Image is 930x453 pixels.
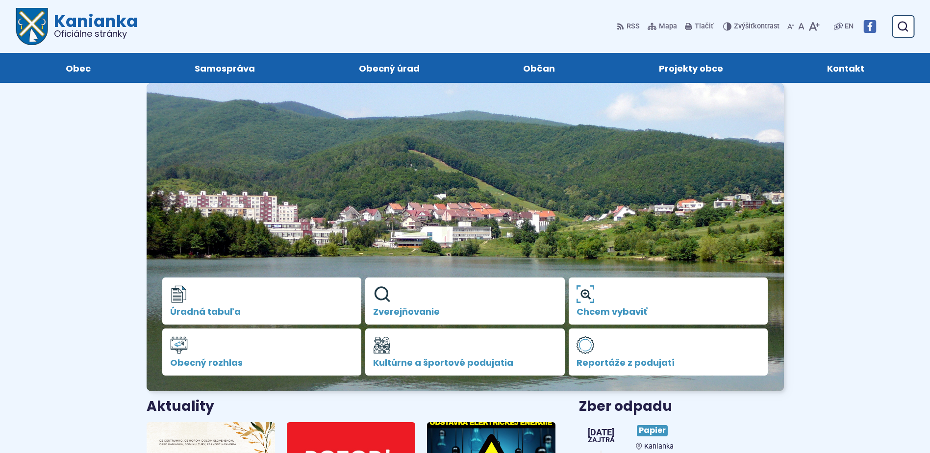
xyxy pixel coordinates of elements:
button: Nastaviť pôvodnú veľkosť písma [796,16,806,37]
span: [DATE] [588,428,615,437]
a: Občan [481,53,598,83]
a: Obecný úrad [317,53,462,83]
span: Oficiálne stránky [54,29,138,38]
a: Kontakt [785,53,906,83]
h1: Kanianka [48,13,138,38]
span: Reportáže z podujatí [577,358,760,368]
button: Zvýšiťkontrast [723,16,781,37]
span: Projekty obce [659,53,723,83]
span: Obec [66,53,91,83]
span: Občan [523,53,555,83]
a: Chcem vybaviť [569,277,768,325]
span: Zverejňovanie [373,307,557,317]
span: EN [845,21,854,32]
a: RSS [617,16,642,37]
a: Projekty obce [617,53,765,83]
a: Úradná tabuľa [162,277,362,325]
span: kontrast [734,23,779,31]
img: Prejsť na domovskú stránku [16,8,48,45]
a: Logo Kanianka, prejsť na domovskú stránku. [16,8,138,45]
span: Tlačiť [695,23,713,31]
a: Reportáže z podujatí [569,328,768,376]
span: Kanianka [644,442,674,451]
a: Obec [24,53,133,83]
a: Kultúrne a športové podujatia [365,328,565,376]
button: Zväčšiť veľkosť písma [806,16,822,37]
a: EN [843,21,855,32]
span: Chcem vybaviť [577,307,760,317]
span: Zajtra [588,437,615,444]
h3: Aktuality [147,399,214,414]
a: Samospráva [152,53,297,83]
span: Obecný rozhlas [170,358,354,368]
span: Kontakt [827,53,864,83]
span: Papier [637,425,668,436]
span: Mapa [659,21,677,32]
h3: Zber odpadu [579,399,783,414]
span: Samospráva [195,53,255,83]
a: Papier Kanianka [DATE] Zajtra [579,421,783,451]
a: Mapa [646,16,679,37]
img: Prejsť na Facebook stránku [863,20,876,33]
button: Zmenšiť veľkosť písma [785,16,796,37]
a: Obecný rozhlas [162,328,362,376]
span: Kultúrne a športové podujatia [373,358,557,368]
a: Zverejňovanie [365,277,565,325]
span: Zvýšiť [734,22,753,30]
button: Tlačiť [683,16,715,37]
span: RSS [627,21,640,32]
span: Obecný úrad [359,53,420,83]
span: Úradná tabuľa [170,307,354,317]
